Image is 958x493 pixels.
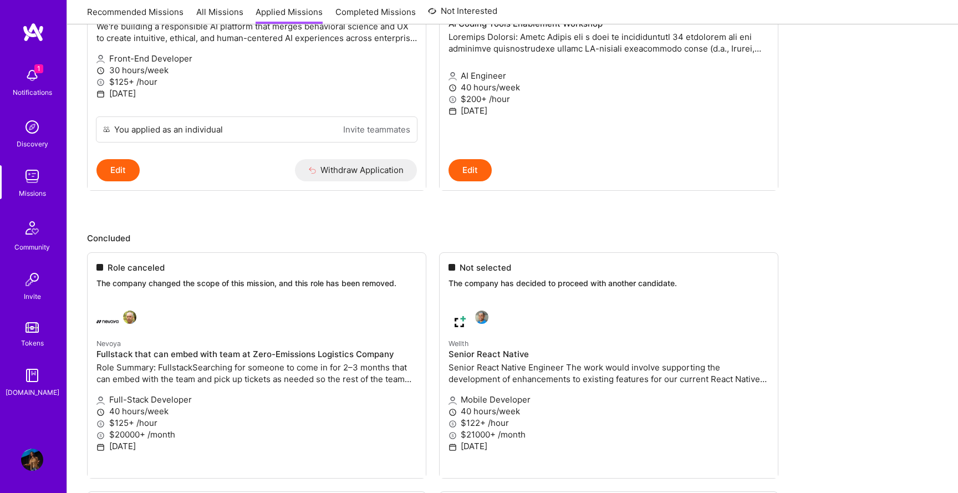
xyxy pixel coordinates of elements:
[449,107,457,115] i: icon Calendar
[19,215,45,241] img: Community
[449,105,769,116] p: [DATE]
[13,87,52,98] div: Notifications
[449,84,457,92] i: icon Clock
[34,64,43,73] span: 1
[21,268,43,291] img: Invite
[96,78,105,87] i: icon MoneyGray
[18,449,46,471] a: User Avatar
[449,72,457,80] i: icon Applicant
[21,165,43,187] img: teamwork
[24,291,41,302] div: Invite
[22,22,44,42] img: logo
[96,21,417,44] p: We're building a responsible AI platform that merges behavioral science and UX to create intuitiv...
[256,6,323,24] a: Applied Missions
[96,76,417,88] p: $125+ /hour
[14,241,50,253] div: Community
[96,53,417,64] p: Front-End Developer
[343,124,410,135] a: Invite teammates
[96,64,417,76] p: 30 hours/week
[96,90,105,98] i: icon Calendar
[17,138,48,150] div: Discovery
[449,82,769,93] p: 40 hours/week
[96,88,417,99] p: [DATE]
[87,6,184,24] a: Recommended Missions
[449,93,769,105] p: $200+ /hour
[26,322,39,333] img: tokens
[295,159,417,181] button: Withdraw Application
[21,116,43,138] img: discovery
[449,95,457,104] i: icon MoneyGray
[96,67,105,75] i: icon Clock
[449,159,492,181] button: Edit
[196,6,243,24] a: All Missions
[6,387,59,398] div: [DOMAIN_NAME]
[21,64,43,87] img: bell
[114,124,223,135] div: You applied as an individual
[449,31,769,54] p: Loremips Dolorsi: Ametc Adipis eli s doei te incididuntutl 34 etdolorem ali eni adminimve quisnos...
[96,55,105,63] i: icon Applicant
[21,364,43,387] img: guide book
[19,187,46,199] div: Missions
[87,232,938,244] p: Concluded
[335,6,416,24] a: Completed Missions
[21,449,43,471] img: User Avatar
[449,70,769,82] p: AI Engineer
[428,4,497,24] a: Not Interested
[21,337,44,349] div: Tokens
[96,159,140,181] button: Edit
